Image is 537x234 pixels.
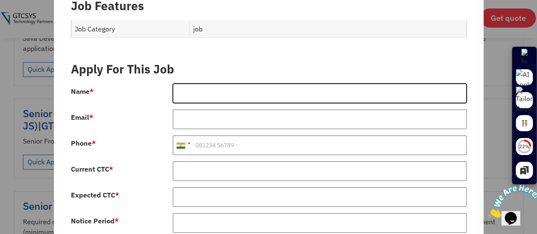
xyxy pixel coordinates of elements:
[71,114,93,121] label: Email
[173,135,467,155] input: 081234 56789
[3,3,56,37] img: Chat attention grabber
[173,136,193,155] div: India (भारत): +91
[71,192,119,198] label: Expected CTC
[189,20,466,38] td: job
[71,140,96,147] label: Phone
[71,88,94,95] label: Name
[71,166,113,172] label: Current CTC
[484,181,537,221] iframe: chat widget
[71,217,119,224] label: Notice Period
[71,62,467,76] h3: Apply For This Job
[71,20,189,38] td: Job Category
